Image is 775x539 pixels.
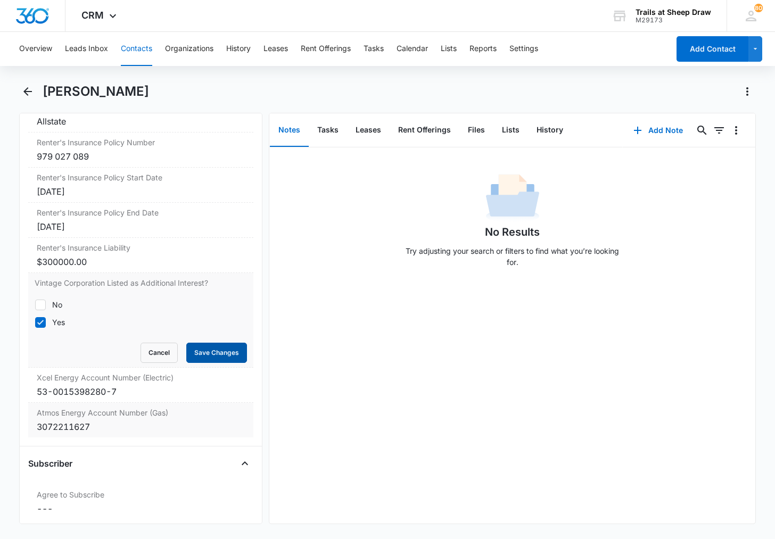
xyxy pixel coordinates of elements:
[81,10,104,21] span: CRM
[739,83,756,100] button: Actions
[37,137,245,148] label: Renter's Insurance Policy Number
[694,122,711,139] button: Search...
[28,403,253,437] div: Atmos Energy Account Number (Gas)3072211627
[309,114,347,147] button: Tasks
[485,224,540,240] h1: No Results
[28,97,253,132] div: Renter's Insurance CompanyAllstate
[37,420,245,433] div: 3072211627
[728,122,745,139] button: Overflow Menu
[141,343,178,363] button: Cancel
[28,485,253,519] div: Agree to Subscribe---
[65,32,108,66] button: Leads Inbox
[28,238,253,273] div: Renter's Insurance Liability$300000.00
[347,114,390,147] button: Leases
[52,299,62,310] div: No
[509,32,538,66] button: Settings
[37,220,245,233] div: [DATE]
[623,118,694,143] button: Add Note
[52,317,65,328] div: Yes
[441,32,457,66] button: Lists
[364,32,384,66] button: Tasks
[37,185,245,198] div: [DATE]
[270,114,309,147] button: Notes
[19,32,52,66] button: Overview
[37,372,245,383] label: Xcel Energy Account Number (Electric)
[28,368,253,403] div: Xcel Energy Account Number (Electric)53-0015398280-7
[493,114,528,147] button: Lists
[711,122,728,139] button: Filters
[401,245,624,268] p: Try adjusting your search or filters to find what you’re looking for.
[636,8,711,16] div: account name
[397,32,428,66] button: Calendar
[226,32,251,66] button: History
[236,455,253,472] button: Close
[469,32,497,66] button: Reports
[37,255,245,268] dd: $300000.00
[28,203,253,238] div: Renter's Insurance Policy End Date[DATE]
[263,32,288,66] button: Leases
[37,150,245,163] div: 979 027 089
[19,83,36,100] button: Back
[28,457,72,470] h4: Subscriber
[459,114,493,147] button: Files
[37,407,245,418] label: Atmos Energy Account Number (Gas)
[37,207,245,218] label: Renter's Insurance Policy End Date
[28,132,253,168] div: Renter's Insurance Policy Number979 027 089
[37,502,245,515] dd: ---
[486,171,539,224] img: No Data
[28,168,253,203] div: Renter's Insurance Policy Start Date[DATE]
[754,4,763,12] span: 80
[121,32,152,66] button: Contacts
[43,84,149,99] h1: [PERSON_NAME]
[390,114,459,147] button: Rent Offerings
[636,16,711,24] div: account id
[37,172,245,183] label: Renter's Insurance Policy Start Date
[677,36,748,62] button: Add Contact
[754,4,763,12] div: notifications count
[186,343,247,363] button: Save Changes
[301,32,351,66] button: Rent Offerings
[35,277,247,288] label: Vintage Corporation Listed as Additional Interest?
[37,115,245,128] div: Allstate
[37,385,245,398] div: 53-0015398280-7
[528,114,572,147] button: History
[37,489,245,500] label: Agree to Subscribe
[37,242,245,253] label: Renter's Insurance Liability
[165,32,213,66] button: Organizations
